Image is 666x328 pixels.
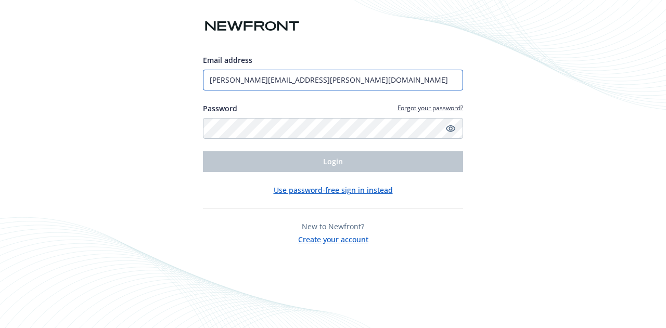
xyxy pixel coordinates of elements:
label: Password [203,103,237,114]
button: Create your account [298,232,368,245]
span: Email address [203,55,252,65]
input: Enter your email [203,70,463,90]
button: Use password-free sign in instead [274,185,393,195]
button: Login [203,151,463,172]
input: Enter your password [203,118,463,139]
a: Show password [444,122,457,135]
span: Login [323,156,343,166]
span: New to Newfront? [302,221,364,231]
a: Forgot your password? [398,103,463,112]
img: Newfront logo [203,17,301,35]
